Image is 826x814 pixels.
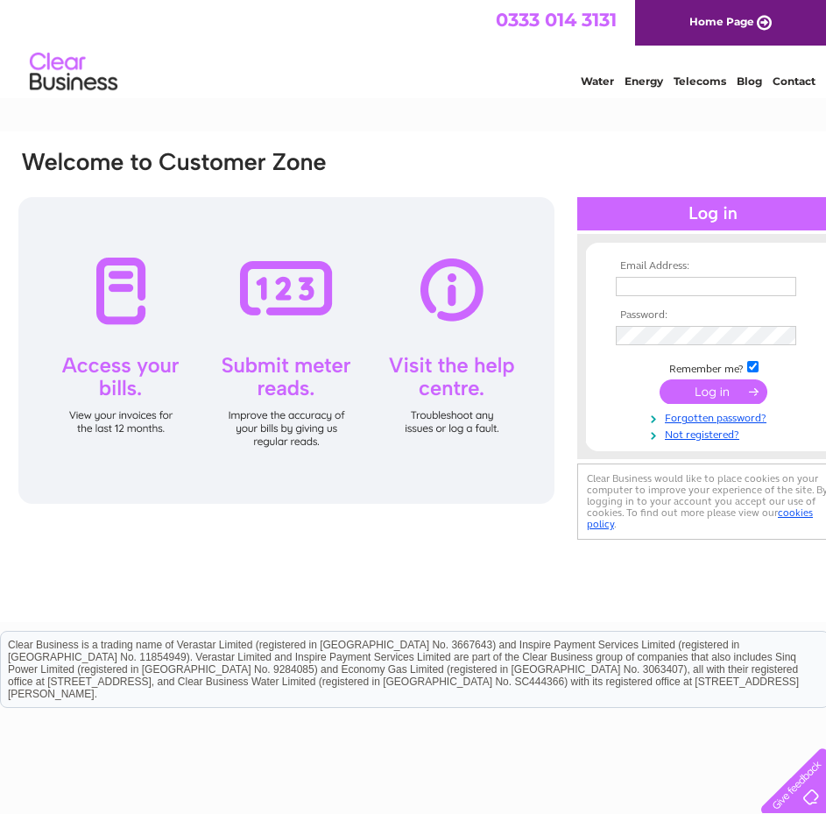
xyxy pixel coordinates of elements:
[29,46,118,99] img: logo.png
[773,74,815,88] a: Contact
[616,425,815,442] a: Not registered?
[616,408,815,425] a: Forgotten password?
[611,260,815,273] th: Email Address:
[625,74,663,88] a: Energy
[611,309,815,322] th: Password:
[496,9,617,31] a: 0333 014 3131
[587,506,813,530] a: cookies policy
[611,358,815,376] td: Remember me?
[660,379,767,404] input: Submit
[674,74,726,88] a: Telecoms
[581,74,614,88] a: Water
[737,74,762,88] a: Blog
